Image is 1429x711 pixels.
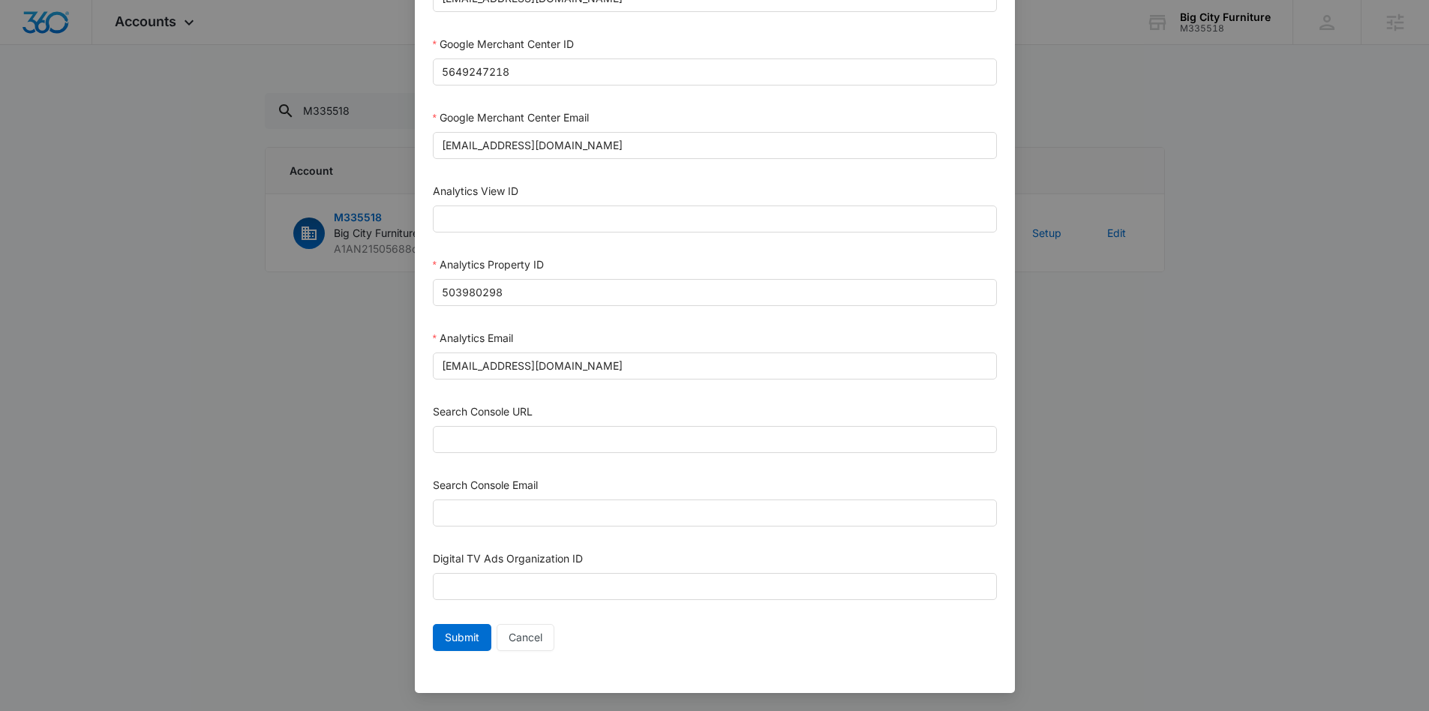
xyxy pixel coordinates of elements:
label: Analytics View ID [433,184,518,197]
label: Search Console URL [433,405,533,418]
button: Submit [433,624,491,651]
input: Search Console Email [433,499,997,526]
label: Analytics Property ID [433,258,544,271]
input: Search Console URL [433,426,997,453]
label: Google Merchant Center Email [433,111,589,124]
input: Google Merchant Center ID [433,58,997,85]
span: Cancel [509,629,542,646]
span: Submit [445,629,479,646]
input: Digital TV Ads Organization ID [433,573,997,600]
input: Google Merchant Center Email [433,132,997,159]
input: Analytics View ID [433,205,997,232]
label: Digital TV Ads Organization ID [433,552,583,565]
input: Analytics Email [433,352,997,379]
input: Analytics Property ID [433,279,997,306]
label: Analytics Email [433,331,513,344]
label: Google Merchant Center ID [433,37,574,50]
label: Search Console Email [433,478,538,491]
button: Cancel [497,624,554,651]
